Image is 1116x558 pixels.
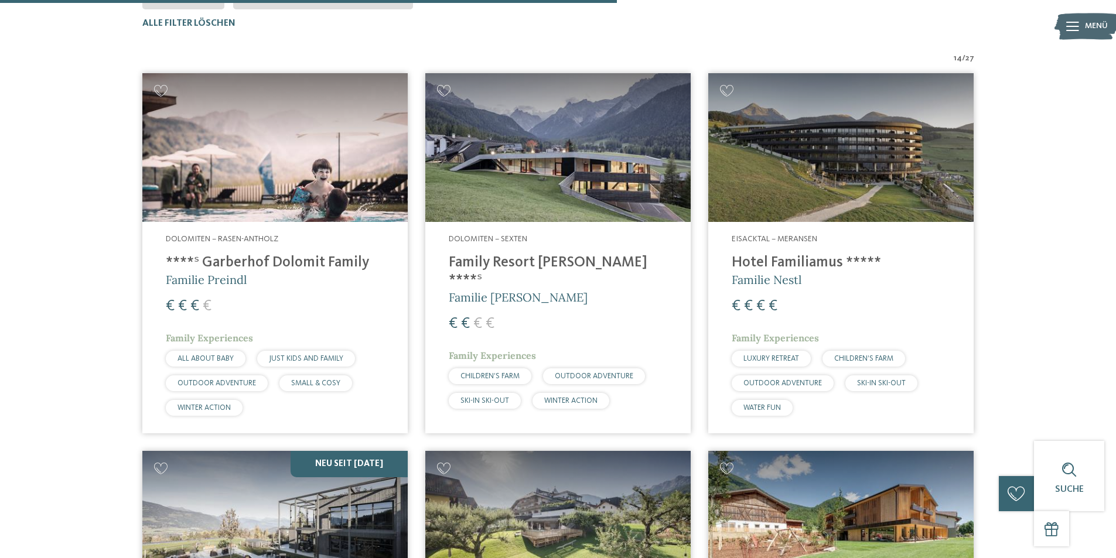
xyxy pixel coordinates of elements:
span: Family Experiences [732,332,819,344]
span: € [732,299,740,314]
span: Familie Preindl [166,272,247,287]
span: Dolomiten – Sexten [449,235,527,243]
span: € [190,299,199,314]
span: € [166,299,175,314]
span: 14 [954,53,962,64]
span: Eisacktal – Meransen [732,235,817,243]
h4: Family Resort [PERSON_NAME] ****ˢ [449,254,667,289]
span: WINTER ACTION [544,397,598,405]
span: € [473,316,482,331]
a: Familienhotels gesucht? Hier findet ihr die besten! Dolomiten – Rasen-Antholz ****ˢ Garberhof Dol... [142,73,408,433]
span: € [203,299,211,314]
span: OUTDOOR ADVENTURE [178,379,256,387]
span: Alle Filter löschen [142,19,236,28]
span: WINTER ACTION [178,404,231,412]
span: Family Experiences [166,332,253,344]
span: € [461,316,470,331]
span: JUST KIDS AND FAMILY [269,355,343,362]
span: € [756,299,765,314]
span: LUXURY RETREAT [743,355,799,362]
span: € [449,316,458,331]
span: OUTDOOR ADVENTURE [743,379,822,387]
a: Familienhotels gesucht? Hier findet ihr die besten! Eisacktal – Meransen Hotel Familiamus ***** F... [708,73,974,433]
span: SKI-IN SKI-OUT [460,397,509,405]
span: 27 [965,53,974,64]
img: Familienhotels gesucht? Hier findet ihr die besten! [708,73,974,222]
a: Familienhotels gesucht? Hier findet ihr die besten! Dolomiten – Sexten Family Resort [PERSON_NAME... [425,73,691,433]
span: OUTDOOR ADVENTURE [555,372,633,380]
img: Family Resort Rainer ****ˢ [425,73,691,222]
span: ALL ABOUT BABY [178,355,234,362]
span: CHILDREN’S FARM [460,372,520,380]
span: WATER FUN [743,404,781,412]
span: Family Experiences [449,350,536,361]
span: € [178,299,187,314]
span: Familie [PERSON_NAME] [449,290,588,304]
span: Dolomiten – Rasen-Antholz [166,235,278,243]
img: Familienhotels gesucht? Hier findet ihr die besten! [142,73,408,222]
span: € [769,299,777,314]
span: SMALL & COSY [291,379,340,387]
span: CHILDREN’S FARM [834,355,893,362]
span: € [486,316,494,331]
span: € [744,299,753,314]
span: SKI-IN SKI-OUT [857,379,906,387]
span: / [962,53,965,64]
h4: ****ˢ Garberhof Dolomit Family [166,254,384,272]
span: Suche [1055,485,1084,494]
span: Familie Nestl [732,272,801,287]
